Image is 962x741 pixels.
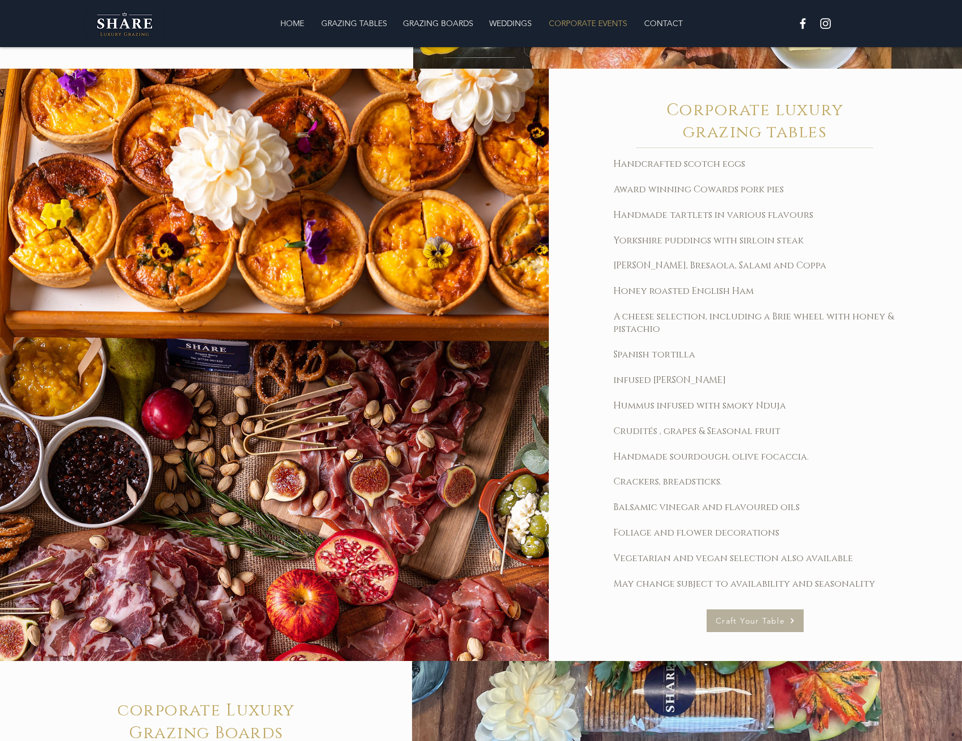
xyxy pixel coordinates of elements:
span: Craft Your Table [716,616,785,626]
a: WEDDINGS [481,12,540,35]
p: GRAZING TABLES [316,12,393,35]
p: HOME [275,12,310,35]
a: CORPORATE EVENTS [540,12,636,35]
ul: Social Bar [796,16,833,31]
span: Handcrafted scotch eggs Award winning Cowards pork pies Handmade tartlets in various flavours Yor... [614,158,894,590]
img: Share Luxury Grazing Logo.png [83,7,166,40]
iframe: Wix Chat [909,688,962,741]
p: CONTACT [638,12,688,35]
img: White Instagram Icon [818,16,833,31]
a: HOME [271,12,313,35]
img: White Facebook Icon [796,16,810,31]
span: Corporate luxury grazing tables [666,99,843,144]
p: WEDDINGS [484,12,537,35]
p: CORPORATE EVENTS [543,12,633,35]
a: GRAZING BOARDS [394,12,481,35]
a: CONTACT [636,12,691,35]
p: GRAZING BOARDS [397,12,479,35]
a: Craft Your Table [707,609,804,632]
nav: Site [204,12,759,35]
a: GRAZING TABLES [313,12,394,35]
